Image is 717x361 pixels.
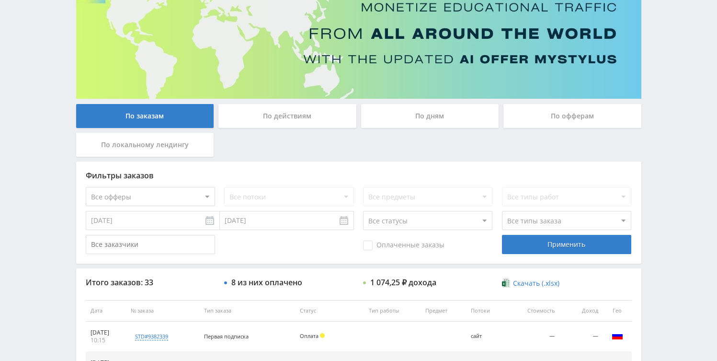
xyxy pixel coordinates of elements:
[503,104,641,128] div: По офферам
[370,278,436,287] div: 1 074,25 ₽ дохода
[86,300,126,322] th: Дата
[421,300,466,322] th: Предмет
[126,300,199,322] th: № заказа
[135,333,168,340] div: std#9382339
[218,104,356,128] div: По действиям
[364,300,421,322] th: Тип работы
[320,333,325,338] span: Холд
[363,241,444,250] span: Оплаченные заказы
[86,171,632,180] div: Фильтры заказов
[300,332,319,339] span: Оплата
[91,337,121,344] div: 10:15
[199,300,295,322] th: Тип заказа
[91,329,121,337] div: [DATE]
[86,278,215,287] div: Итого заказов: 33
[361,104,499,128] div: По дням
[502,279,559,288] a: Скачать (.xlsx)
[502,278,510,288] img: xlsx
[559,300,603,322] th: Доход
[76,133,214,157] div: По локальному лендингу
[507,300,559,322] th: Стоимость
[231,278,302,287] div: 8 из них оплачено
[603,300,632,322] th: Гео
[559,322,603,352] td: —
[86,235,215,254] input: Все заказчики
[502,235,631,254] div: Применить
[612,330,623,341] img: rus.png
[466,300,507,322] th: Потоки
[295,300,364,322] th: Статус
[471,333,502,339] div: сайт
[204,333,249,340] span: Первая подписка
[513,279,559,287] span: Скачать (.xlsx)
[507,322,559,352] td: —
[76,104,214,128] div: По заказам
